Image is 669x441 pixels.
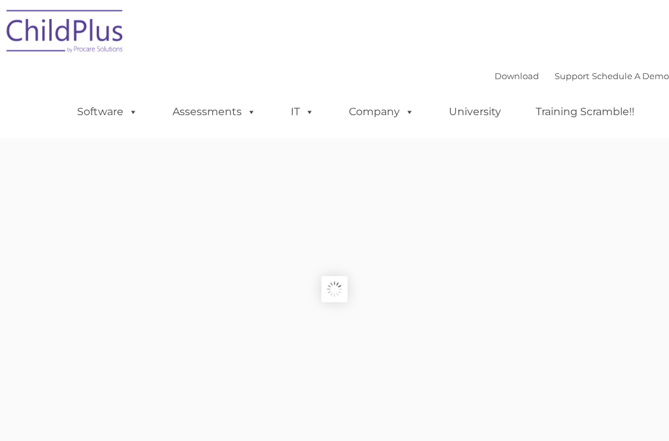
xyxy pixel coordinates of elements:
[336,99,427,125] a: Company
[523,99,647,125] a: Training Scramble!!
[436,99,514,125] a: University
[592,71,669,81] a: Schedule A Demo
[64,99,151,125] a: Software
[555,71,589,81] a: Support
[278,99,327,125] a: IT
[495,71,539,81] a: Download
[495,71,669,81] font: |
[159,99,269,125] a: Assessments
